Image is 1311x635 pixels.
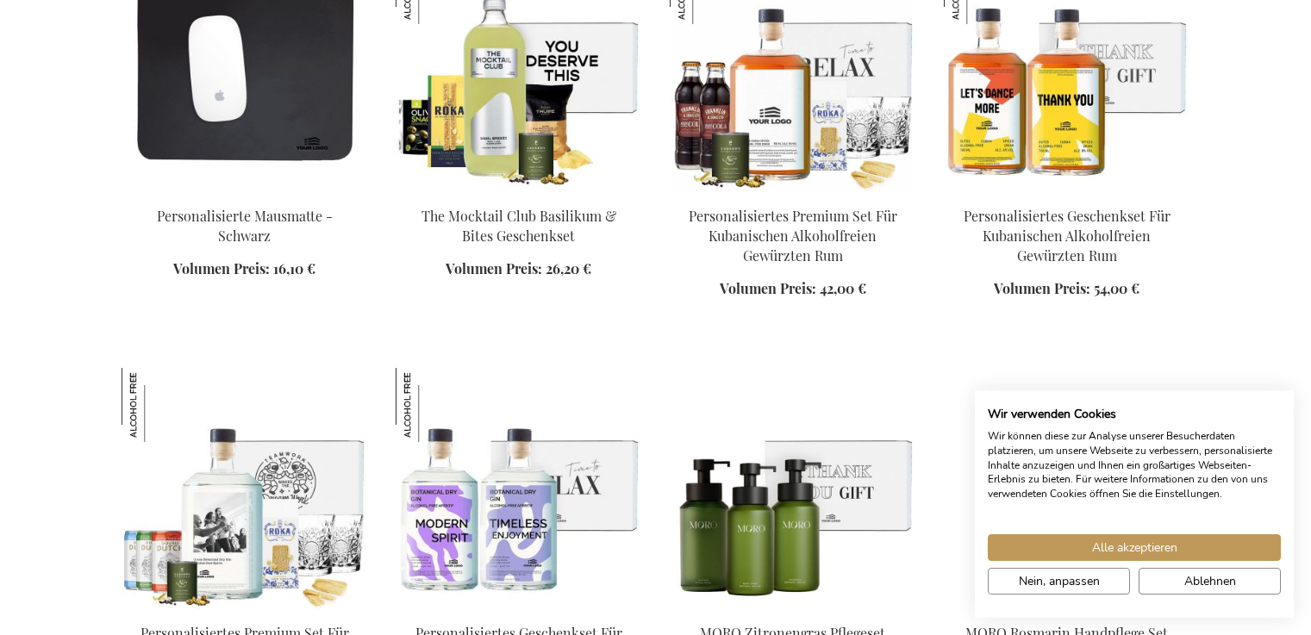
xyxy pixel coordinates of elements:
[122,368,196,442] img: Personalisiertes Premium Set Für Botanischen Alkoholfreien Trocken Gin
[944,368,1190,609] img: MORO Rosemary Handcare Set
[122,368,368,609] img: Personalised Non-Alcoholic Botanical Dry Gin Premium Set
[820,279,866,297] span: 42,00 €
[421,207,616,245] a: The Mocktail Club Basilikum & Bites Geschenkset
[988,407,1281,422] h2: Wir verwenden Cookies
[988,534,1281,561] button: Akzeptieren Sie alle cookies
[1139,568,1281,595] button: Alle verweigern cookies
[122,184,368,201] a: Personalised Leather Mouse Pad - Black
[446,259,591,279] a: Volumen Preis: 26,20 €
[988,568,1130,595] button: cookie Einstellungen anpassen
[396,602,642,619] a: Personalised Non-Alcoholic Botanical Dry Gin Duo Gift Set Personalisiertes Geschenkset Für Botani...
[994,279,1090,297] span: Volumen Preis:
[944,184,1190,201] a: Personalisiertes Geschenkset Für Kubanischen Alkoholfreien Gewürzten Rum Personalisiertes Geschen...
[670,368,916,609] img: MORO Lemongrass Care Set
[964,207,1171,265] a: Personalisiertes Geschenkset Für Kubanischen Alkoholfreien Gewürzten Rum
[396,184,642,201] a: The Mocktail Club Basilikum & Bites Geschenkset The Mocktail Club Basilikum & Bites Geschenkset
[944,602,1190,619] a: MORO Rosemary Handcare Set
[157,207,333,245] a: Personalisierte Mausmatte - Schwarz
[994,279,1139,299] a: Volumen Preis: 54,00 €
[988,429,1281,501] p: Wir können diese zur Analyse unserer Besucherdaten platzieren, um unsere Webseite zu verbessern, ...
[173,259,270,277] span: Volumen Preis:
[396,368,470,442] img: Personalisiertes Geschenkset Für Botanischen Alkoholfreien Trocken-Gin
[1019,572,1100,590] span: Nein, anpassen
[689,207,897,265] a: Personalisiertes Premium Set Für Kubanischen Alkoholfreien Gewürzten Rum
[546,259,591,277] span: 26,20 €
[1092,539,1177,557] span: Alle akzeptieren
[670,602,916,619] a: MORO Lemongrass Care Set
[122,602,368,619] a: Personalised Non-Alcoholic Botanical Dry Gin Premium Set Personalisiertes Premium Set Für Botanis...
[670,184,916,201] a: Personalised Non-Alcoholic Cuban Spiced Rum Premium Set Personalisiertes Premium Set Für Kubanisc...
[1094,279,1139,297] span: 54,00 €
[720,279,866,299] a: Volumen Preis: 42,00 €
[396,368,642,609] img: Personalised Non-Alcoholic Botanical Dry Gin Duo Gift Set
[1184,572,1236,590] span: Ablehnen
[720,279,816,297] span: Volumen Preis:
[173,259,315,279] a: Volumen Preis: 16,10 €
[273,259,315,277] span: 16,10 €
[446,259,542,277] span: Volumen Preis:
